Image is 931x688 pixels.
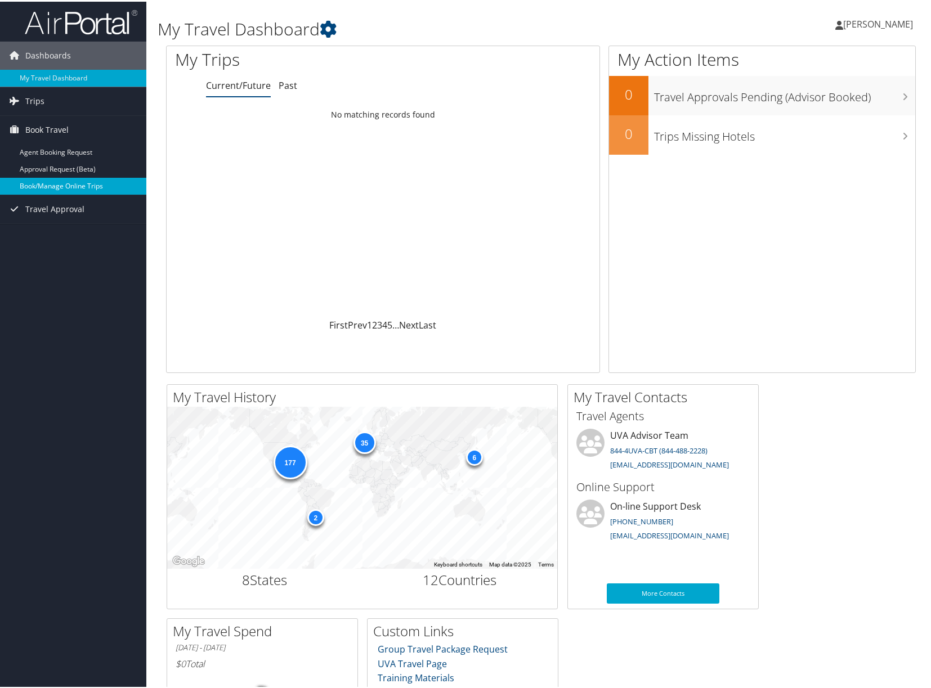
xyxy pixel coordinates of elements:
[654,122,915,143] h3: Trips Missing Hotels
[176,656,349,668] h6: Total
[434,559,482,567] button: Keyboard shortcuts
[25,40,71,68] span: Dashboards
[329,317,348,330] a: First
[576,478,750,493] h3: Online Support
[279,78,297,90] a: Past
[377,317,382,330] a: 3
[538,560,554,566] a: Terms (opens in new tab)
[607,582,719,602] a: More Contacts
[25,114,69,142] span: Book Travel
[571,498,755,544] li: On-line Support Desk
[576,407,750,422] h3: Travel Agents
[378,641,508,654] a: Group Travel Package Request
[609,46,915,70] h1: My Action Items
[423,569,438,587] span: 12
[654,82,915,104] h3: Travel Approvals Pending (Advisor Booked)
[348,317,367,330] a: Prev
[170,552,207,567] img: Google
[25,7,137,34] img: airportal-logo.png
[610,458,729,468] a: [EMAIL_ADDRESS][DOMAIN_NAME]
[242,569,250,587] span: 8
[465,447,482,464] div: 6
[399,317,419,330] a: Next
[307,507,324,524] div: 2
[273,444,307,478] div: 177
[382,317,387,330] a: 4
[419,317,436,330] a: Last
[367,317,372,330] a: 1
[371,569,549,588] h2: Countries
[574,386,758,405] h2: My Travel Contacts
[835,6,924,39] a: [PERSON_NAME]
[173,620,357,639] h2: My Travel Spend
[610,444,708,454] a: 844-4UVA-CBT (844-488-2228)
[378,656,447,668] a: UVA Travel Page
[489,560,531,566] span: Map data ©2025
[167,103,599,123] td: No matching records found
[176,569,354,588] h2: States
[206,78,271,90] a: Current/Future
[392,317,399,330] span: …
[609,114,915,153] a: 0Trips Missing Hotels
[353,430,375,452] div: 35
[609,74,915,114] a: 0Travel Approvals Pending (Advisor Booked)
[373,620,558,639] h2: Custom Links
[387,317,392,330] a: 5
[372,317,377,330] a: 2
[378,670,454,682] a: Training Materials
[175,46,410,70] h1: My Trips
[609,123,648,142] h2: 0
[158,16,669,39] h1: My Travel Dashboard
[571,427,755,473] li: UVA Advisor Team
[170,552,207,567] a: Open this area in Google Maps (opens a new window)
[25,86,44,114] span: Trips
[173,386,557,405] h2: My Travel History
[25,194,84,222] span: Travel Approval
[176,656,186,668] span: $0
[610,529,729,539] a: [EMAIL_ADDRESS][DOMAIN_NAME]
[843,16,913,29] span: [PERSON_NAME]
[176,641,349,651] h6: [DATE] - [DATE]
[610,515,673,525] a: [PHONE_NUMBER]
[609,83,648,102] h2: 0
